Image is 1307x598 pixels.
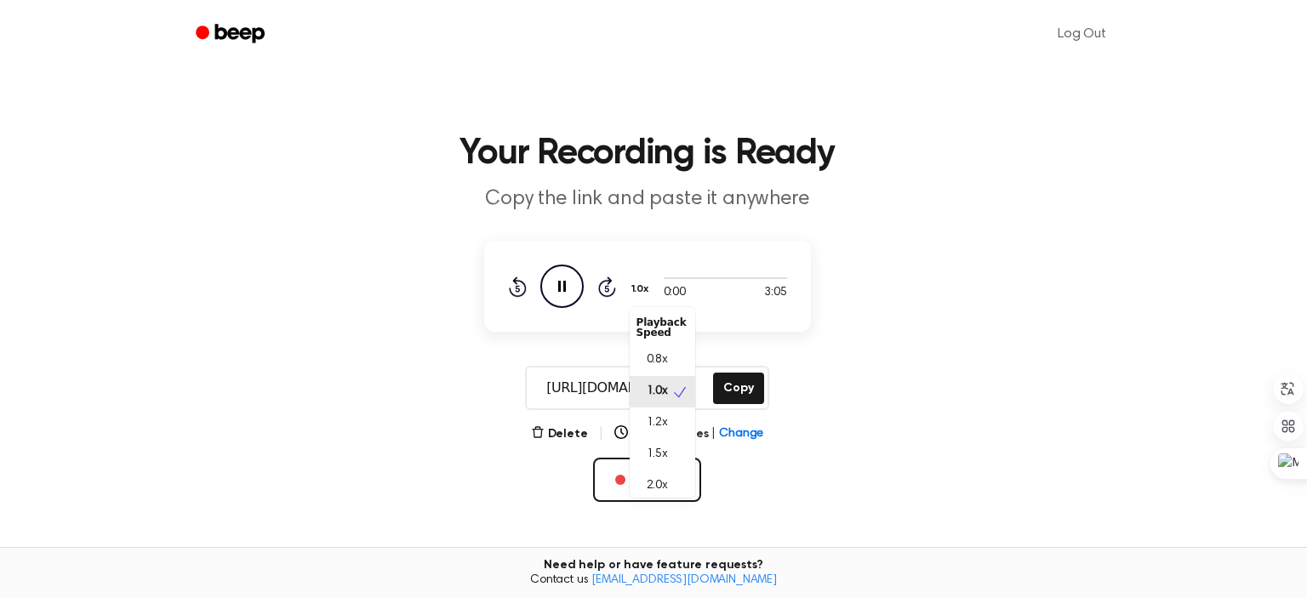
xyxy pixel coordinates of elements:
span: 1.2x [647,414,668,432]
span: 1.5x [647,446,668,464]
span: 1.0x [647,383,668,401]
span: 0.8x [647,351,668,369]
div: 1.0x [630,307,695,498]
button: 1.0x [630,275,655,304]
span: 2.0x [647,477,668,495]
div: Playback Speed [630,310,695,345]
